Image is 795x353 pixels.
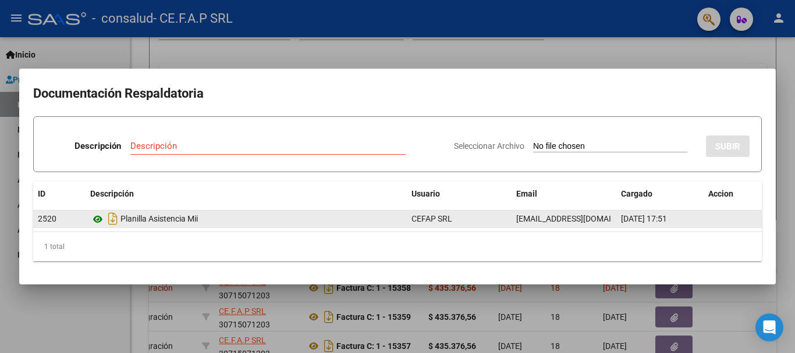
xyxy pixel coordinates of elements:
[90,189,134,198] span: Descripción
[512,181,616,206] datatable-header-cell: Email
[616,181,704,206] datatable-header-cell: Cargado
[755,313,783,341] div: Open Intercom Messenger
[516,214,645,223] span: [EMAIL_ADDRESS][DOMAIN_NAME]
[33,83,762,105] h2: Documentación Respaldatoria
[33,181,86,206] datatable-header-cell: ID
[411,214,452,223] span: CEFAP SRL
[33,232,762,261] div: 1 total
[407,181,512,206] datatable-header-cell: Usuario
[708,189,733,198] span: Accion
[38,189,45,198] span: ID
[621,189,652,198] span: Cargado
[105,209,120,228] i: Descargar documento
[74,140,121,153] p: Descripción
[704,181,762,206] datatable-header-cell: Accion
[706,136,750,157] button: SUBIR
[90,209,402,228] div: Planilla Asistencia Mii
[86,181,407,206] datatable-header-cell: Descripción
[411,189,440,198] span: Usuario
[38,214,56,223] span: 2520
[715,141,740,152] span: SUBIR
[621,214,667,223] span: [DATE] 17:51
[516,189,537,198] span: Email
[454,141,524,151] span: Seleccionar Archivo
